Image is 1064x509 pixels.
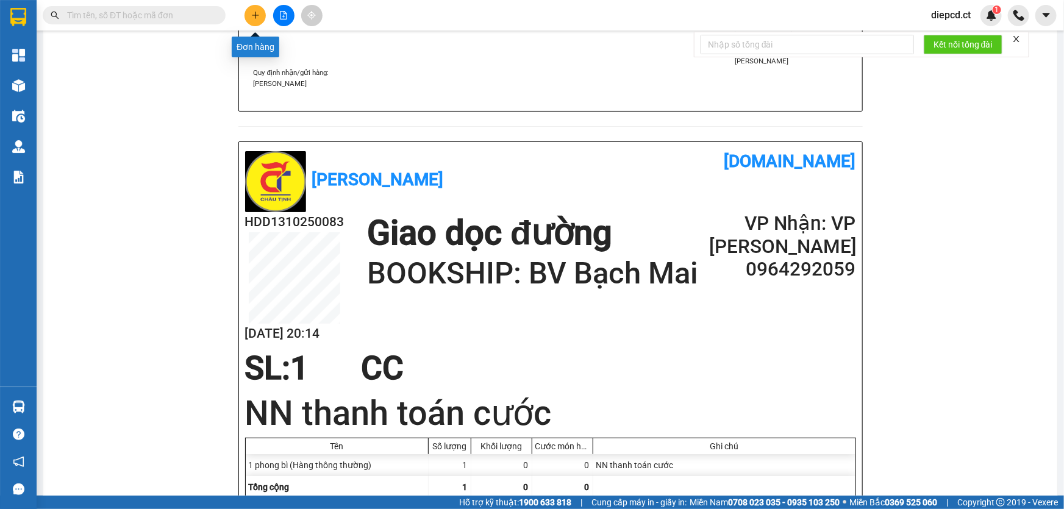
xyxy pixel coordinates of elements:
[1013,10,1024,21] img: phone-icon
[354,350,411,386] div: CC
[429,454,471,476] div: 1
[254,78,848,89] p: [PERSON_NAME]
[13,483,24,495] span: message
[593,454,855,476] div: NN thanh toán cước
[246,454,429,476] div: 1 phong bì (Hàng thông thường)
[245,349,291,387] span: SL:
[690,496,840,509] span: Miền Nam
[12,140,25,153] img: warehouse-icon
[301,5,323,26] button: aim
[279,11,288,20] span: file-add
[245,212,345,232] h2: HDD1310250083
[591,496,687,509] span: Cung cấp máy in - giấy in:
[254,67,848,89] div: Quy định nhận/gửi hàng :
[471,454,532,476] div: 0
[432,441,468,451] div: Số lượng
[245,151,306,212] img: logo.jpg
[367,254,698,293] h1: BOOKSHIP: BV Bạch Mai
[994,5,999,14] span: 1
[1041,10,1052,21] span: caret-down
[849,496,937,509] span: Miền Bắc
[1035,5,1057,26] button: caret-down
[12,79,25,92] img: warehouse-icon
[273,5,295,26] button: file-add
[245,5,266,26] button: plus
[843,500,846,505] span: ⚪️
[677,55,847,66] li: [PERSON_NAME]
[596,441,852,451] div: Ghi chú
[724,151,856,171] b: [DOMAIN_NAME]
[885,497,937,507] strong: 0369 525 060
[585,482,590,492] span: 0
[459,496,571,509] span: Hỗ trợ kỹ thuật:
[307,11,316,20] span: aim
[245,390,856,437] h1: NN thanh toán cước
[709,212,855,258] h2: VP Nhận: VP [PERSON_NAME]
[245,324,345,344] h2: [DATE] 20:14
[291,349,309,387] span: 1
[535,441,590,451] div: Cước món hàng
[249,441,425,451] div: Tên
[946,496,948,509] span: |
[532,454,593,476] div: 0
[921,7,980,23] span: diepcd.ct
[709,258,855,281] h2: 0964292059
[10,8,26,26] img: logo-vxr
[996,498,1005,507] span: copyright
[12,110,25,123] img: warehouse-icon
[993,5,1001,14] sup: 1
[580,496,582,509] span: |
[519,497,571,507] strong: 1900 633 818
[51,11,59,20] span: search
[524,482,529,492] span: 0
[728,497,840,507] strong: 0708 023 035 - 0935 103 250
[249,482,290,492] span: Tổng cộng
[12,49,25,62] img: dashboard-icon
[13,429,24,440] span: question-circle
[12,400,25,413] img: warehouse-icon
[367,212,698,254] h1: Giao dọc đường
[924,35,1002,54] button: Kết nối tổng đài
[13,456,24,468] span: notification
[986,10,997,21] img: icon-new-feature
[701,35,914,54] input: Nhập số tổng đài
[312,169,444,190] b: [PERSON_NAME]
[463,482,468,492] span: 1
[251,11,260,20] span: plus
[934,38,993,51] span: Kết nối tổng đài
[12,171,25,183] img: solution-icon
[474,441,529,451] div: Khối lượng
[67,9,211,22] input: Tìm tên, số ĐT hoặc mã đơn
[1012,35,1021,43] span: close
